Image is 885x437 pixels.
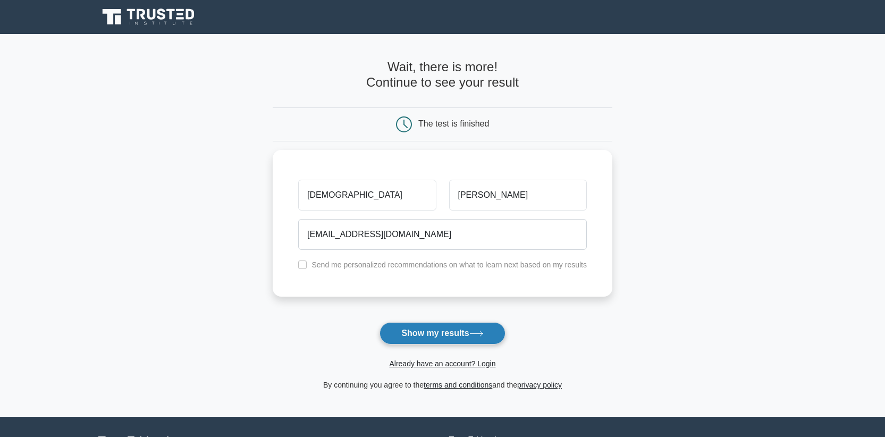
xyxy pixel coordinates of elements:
input: Email [298,219,587,250]
h4: Wait, there is more! Continue to see your result [273,60,612,90]
a: Already have an account? Login [389,359,495,368]
input: Last name [449,180,587,211]
a: terms and conditions [424,381,492,389]
div: By continuing you agree to the and the [266,379,619,391]
div: The test is finished [418,119,489,128]
label: Send me personalized recommendations on what to learn next based on my results [311,260,587,269]
input: First name [298,180,436,211]
button: Show my results [380,322,505,344]
a: privacy policy [517,381,562,389]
